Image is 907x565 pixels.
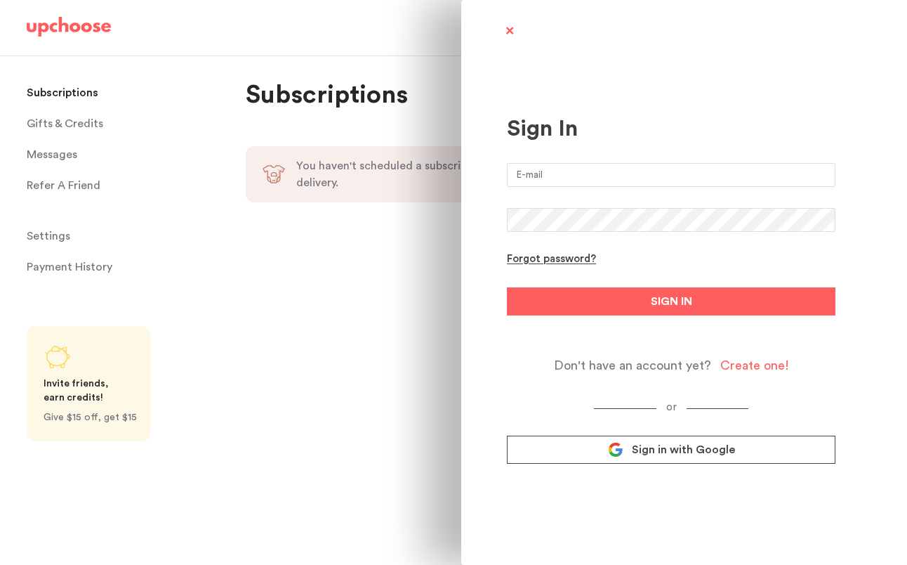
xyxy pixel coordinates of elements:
div: Sign In [507,115,835,142]
span: SIGN IN [651,293,692,310]
input: E-mail [507,163,835,187]
button: SIGN IN [507,287,835,316]
a: Sign in with Google [507,436,835,464]
span: Sign in with Google [632,443,735,457]
div: Forgot password? [507,253,596,266]
span: or [656,402,687,413]
div: Create one! [720,358,789,374]
span: Don't have an account yet? [554,358,711,374]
